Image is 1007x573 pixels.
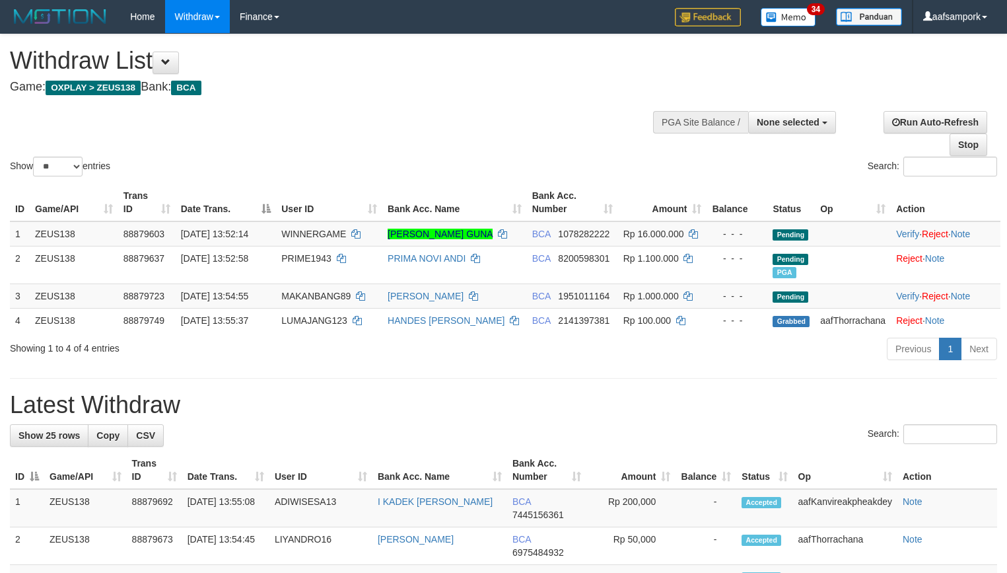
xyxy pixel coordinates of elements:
[378,534,454,545] a: [PERSON_NAME]
[10,308,30,332] td: 4
[30,221,118,247] td: ZEUS138
[182,489,269,527] td: [DATE] 13:55:08
[773,267,796,278] span: Marked by aafnoeunsreypich
[10,48,658,74] h1: Withdraw List
[181,315,248,326] span: [DATE] 13:55:37
[18,430,80,441] span: Show 25 rows
[961,338,997,360] a: Next
[176,184,277,221] th: Date Trans.: activate to sort column descending
[10,451,44,489] th: ID: activate to sort column descending
[171,81,201,95] span: BCA
[10,392,997,418] h1: Latest Withdraw
[815,184,891,221] th: Op: activate to sort column ascending
[44,527,127,565] td: ZEUS138
[903,534,922,545] a: Note
[30,184,118,221] th: Game/API: activate to sort column ascending
[10,221,30,247] td: 1
[836,8,902,26] img: panduan.png
[742,497,781,508] span: Accepted
[10,81,658,94] h4: Game: Bank:
[532,291,551,301] span: BCA
[951,229,971,239] a: Note
[30,284,118,308] td: ZEUS138
[896,291,919,301] a: Verify
[951,291,971,301] a: Note
[512,496,531,507] span: BCA
[123,291,164,301] span: 88879723
[676,527,736,565] td: -
[123,315,164,326] span: 88879749
[887,338,940,360] a: Previous
[558,315,609,326] span: Copy 2141397381 to clipboard
[123,229,164,239] span: 88879603
[136,430,155,441] span: CSV
[767,184,815,221] th: Status
[558,229,609,239] span: Copy 1078282222 to clipboard
[939,338,961,360] a: 1
[512,534,531,545] span: BCA
[269,489,372,527] td: ADIWISESA13
[507,451,587,489] th: Bank Acc. Number: activate to sort column ascending
[512,510,564,520] span: Copy 7445156361 to clipboard
[10,527,44,565] td: 2
[96,430,120,441] span: Copy
[891,184,1000,221] th: Action
[388,291,464,301] a: [PERSON_NAME]
[815,308,891,332] td: aafThorrachana
[586,489,676,527] td: Rp 200,000
[922,291,948,301] a: Reject
[586,527,676,565] td: Rp 50,000
[10,489,44,527] td: 1
[269,451,372,489] th: User ID: activate to sort column ascending
[10,184,30,221] th: ID
[623,253,679,264] span: Rp 1.100.000
[532,315,551,326] span: BCA
[181,291,248,301] span: [DATE] 13:54:55
[868,157,997,176] label: Search:
[558,291,609,301] span: Copy 1951011164 to clipboard
[281,229,346,239] span: WINNERGAME
[925,253,945,264] a: Note
[269,527,372,565] td: LIYANDRO16
[712,227,762,241] div: - - -
[372,451,507,489] th: Bank Acc. Name: activate to sort column ascending
[896,229,919,239] a: Verify
[182,451,269,489] th: Date Trans.: activate to sort column ascending
[742,535,781,546] span: Accepted
[712,314,762,327] div: - - -
[773,291,808,303] span: Pending
[675,8,741,26] img: Feedback.jpg
[623,315,671,326] span: Rp 100.000
[922,229,948,239] a: Reject
[748,111,836,134] button: None selected
[653,111,748,134] div: PGA Site Balance /
[903,424,997,444] input: Search:
[891,246,1000,284] td: ·
[891,308,1000,332] td: ·
[950,134,987,156] a: Stop
[388,253,466,264] a: PRIMA NOVI ANDI
[897,451,997,489] th: Action
[10,246,30,284] td: 2
[586,451,676,489] th: Amount: activate to sort column ascending
[868,424,997,444] label: Search:
[712,289,762,303] div: - - -
[712,252,762,265] div: - - -
[378,496,493,507] a: I KADEK [PERSON_NAME]
[896,315,922,326] a: Reject
[281,291,351,301] span: MAKANBANG89
[44,451,127,489] th: Game/API: activate to sort column ascending
[276,184,382,221] th: User ID: activate to sort column ascending
[532,253,551,264] span: BCA
[512,547,564,558] span: Copy 6975484932 to clipboard
[127,451,182,489] th: Trans ID: activate to sort column ascending
[925,315,945,326] a: Note
[903,496,922,507] a: Note
[281,253,331,264] span: PRIME1943
[182,527,269,565] td: [DATE] 13:54:45
[10,7,110,26] img: MOTION_logo.png
[736,451,792,489] th: Status: activate to sort column ascending
[88,424,128,447] a: Copy
[127,527,182,565] td: 88879673
[623,229,684,239] span: Rp 16.000.000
